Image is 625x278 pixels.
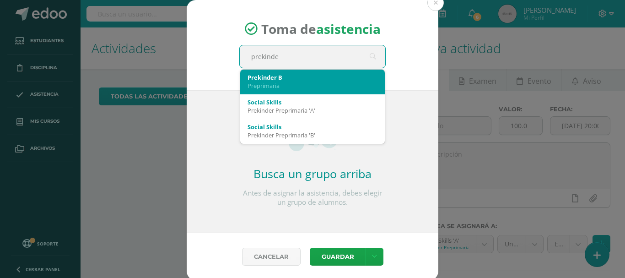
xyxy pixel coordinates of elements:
strong: asistencia [316,20,381,38]
div: Preprimaria [248,82,377,90]
div: Social Skills [248,98,377,106]
input: Busca un grado o sección aquí... [240,45,385,68]
span: Toma de [261,20,381,38]
div: Prekinder B [248,73,377,82]
div: Social Skills [248,123,377,131]
h2: Busca un grupo arriba [239,166,386,181]
button: Guardar [310,248,366,266]
p: Antes de asignar la asistencia, debes elegir un grupo de alumnos. [239,189,386,207]
div: Prekinder Preprimaria 'A' [248,106,377,114]
a: Cancelar [242,248,301,266]
div: Prekinder Preprimaria 'B' [248,131,377,139]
